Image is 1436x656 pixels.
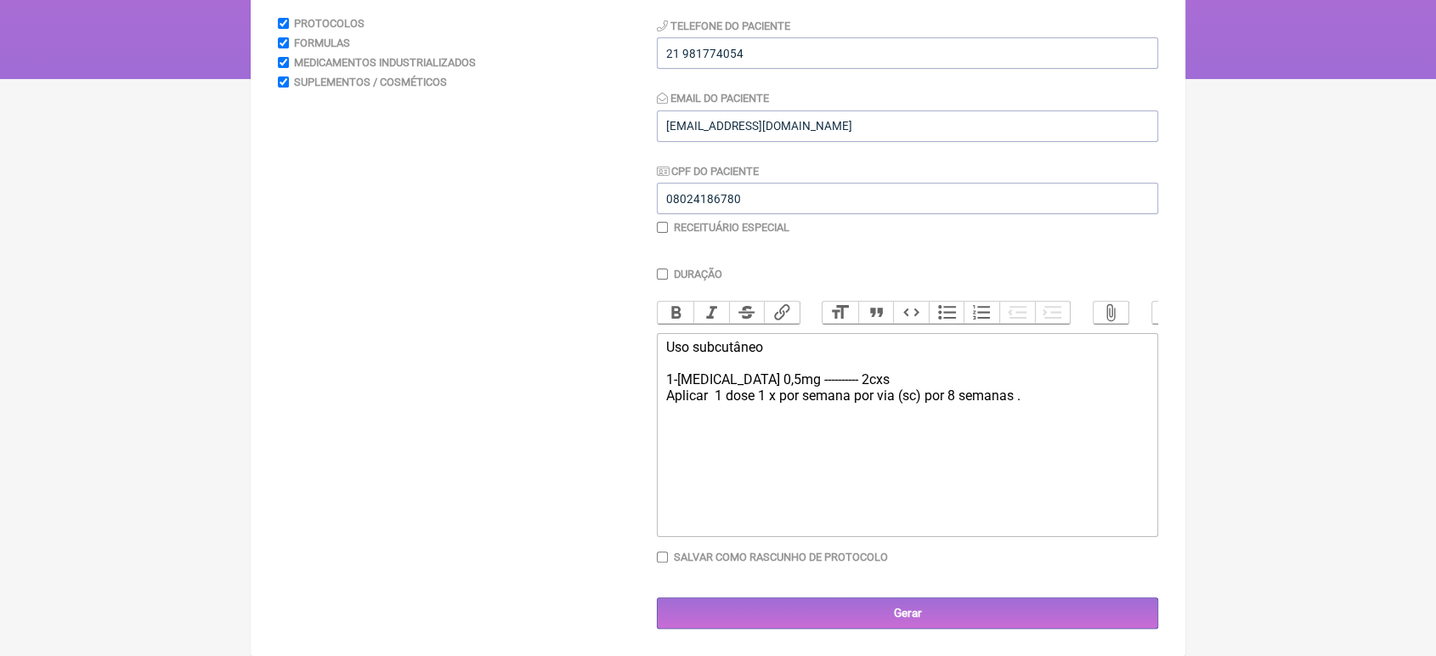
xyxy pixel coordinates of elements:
button: Undo [1152,302,1188,324]
label: CPF do Paciente [657,165,759,178]
button: Code [893,302,929,324]
button: Bold [658,302,693,324]
label: Medicamentos Industrializados [294,56,476,69]
button: Bullets [929,302,964,324]
button: Link [764,302,800,324]
button: Increase Level [1035,302,1071,324]
button: Attach Files [1094,302,1129,324]
button: Strikethrough [729,302,765,324]
input: Gerar [657,597,1158,629]
button: Quote [858,302,894,324]
button: Decrease Level [999,302,1035,324]
button: Heading [823,302,858,324]
label: Suplementos / Cosméticos [294,76,447,88]
label: Salvar como rascunho de Protocolo [674,551,888,563]
label: Receituário Especial [674,221,789,234]
label: Duração [674,268,722,280]
div: Uso subcutâneo 1-[MEDICAL_DATA] 0,5mg ---------- 2cxs Aplicar 1 dose 1 x por semana por via (sc) ... [666,339,1149,454]
label: Email do Paciente [657,92,769,105]
button: Italic [693,302,729,324]
button: Numbers [964,302,999,324]
label: Telefone do Paciente [657,20,790,32]
label: Formulas [294,37,350,49]
label: Protocolos [294,17,365,30]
